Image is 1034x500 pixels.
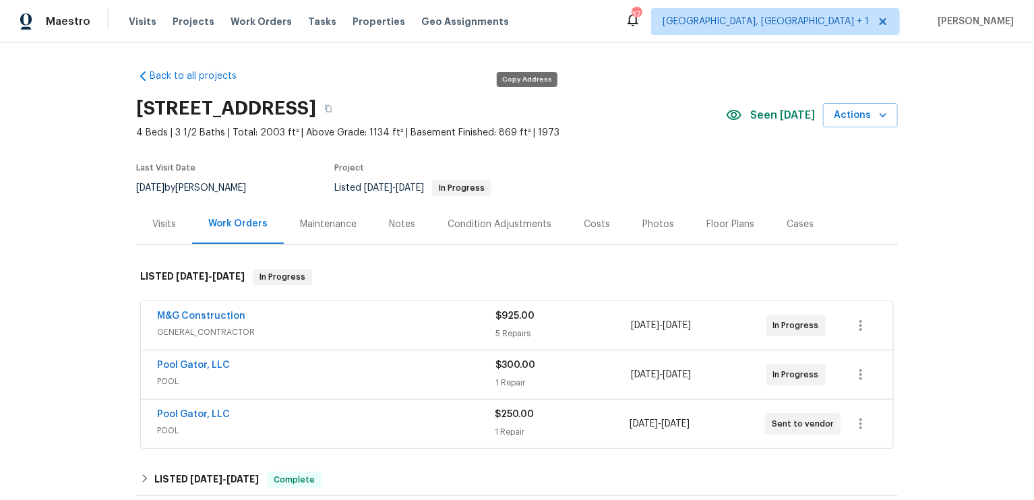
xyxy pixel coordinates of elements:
span: Geo Assignments [421,15,509,28]
a: M&G Construction [157,311,245,321]
div: Photos [642,218,674,231]
span: - [176,272,245,281]
div: Condition Adjustments [448,218,551,231]
span: [DATE] [212,272,245,281]
div: LISTED [DATE]-[DATE]Complete [136,464,898,496]
span: [DATE] [136,183,164,193]
span: Seen [DATE] [750,108,815,122]
h6: LISTED [140,269,245,285]
span: Work Orders [231,15,292,28]
div: Costs [584,218,610,231]
span: POOL [157,375,495,388]
span: Maestro [46,15,90,28]
span: In Progress [773,368,824,381]
h6: LISTED [154,472,259,488]
span: Projects [173,15,214,28]
a: Pool Gator, LLC [157,410,230,419]
span: - [630,417,690,431]
div: 37 [632,8,641,22]
span: [DATE] [630,419,659,429]
div: 1 Repair [495,425,630,439]
span: $300.00 [495,361,535,370]
span: [DATE] [396,183,424,193]
span: In Progress [773,319,824,332]
span: Complete [268,473,320,487]
span: [PERSON_NAME] [932,15,1014,28]
span: $925.00 [495,311,535,321]
div: Notes [389,218,415,231]
span: Visits [129,15,156,28]
div: Floor Plans [706,218,754,231]
span: - [364,183,424,193]
span: Listed [334,183,491,193]
span: 4 Beds | 3 1/2 Baths | Total: 2003 ft² | Above Grade: 1134 ft² | Basement Finished: 869 ft² | 1973 [136,126,726,139]
span: - [631,368,691,381]
span: $250.00 [495,410,534,419]
span: [DATE] [364,183,392,193]
span: [DATE] [663,321,691,330]
span: Project [334,164,364,172]
span: [GEOGRAPHIC_DATA], [GEOGRAPHIC_DATA] + 1 [663,15,869,28]
span: In Progress [254,270,311,284]
a: Back to all projects [136,69,266,83]
h2: [STREET_ADDRESS] [136,102,316,115]
a: Pool Gator, LLC [157,361,230,370]
span: In Progress [433,184,490,192]
div: Visits [152,218,176,231]
span: Tasks [308,17,336,26]
span: Properties [353,15,405,28]
span: [DATE] [631,370,659,379]
span: - [631,319,691,332]
div: Work Orders [208,217,268,230]
span: POOL [157,424,495,437]
div: 5 Repairs [495,327,631,340]
div: Cases [787,218,814,231]
span: - [190,474,259,484]
span: [DATE] [226,474,259,484]
button: Actions [823,103,898,128]
span: Last Visit Date [136,164,195,172]
div: 1 Repair [495,376,631,389]
div: Maintenance [300,218,357,231]
div: LISTED [DATE]-[DATE]In Progress [136,255,898,299]
span: Actions [834,107,887,124]
span: Sent to vendor [772,417,839,431]
span: GENERAL_CONTRACTOR [157,325,495,339]
div: by [PERSON_NAME] [136,180,262,196]
span: [DATE] [176,272,208,281]
span: [DATE] [663,370,691,379]
span: [DATE] [662,419,690,429]
span: [DATE] [631,321,659,330]
span: [DATE] [190,474,222,484]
